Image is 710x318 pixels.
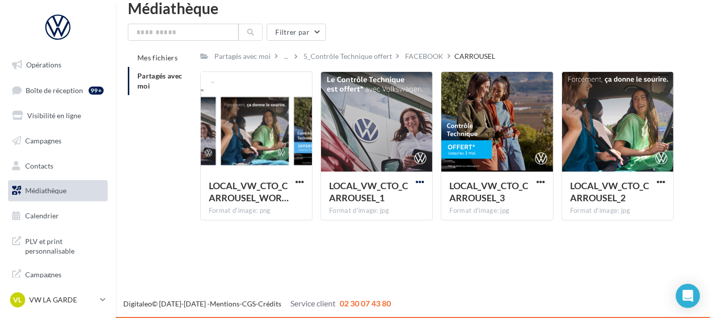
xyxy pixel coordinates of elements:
a: Opérations [6,54,110,75]
a: CGS [242,299,256,308]
a: Boîte de réception99+ [6,79,110,101]
a: Crédits [258,299,281,308]
span: Contacts [25,161,53,170]
span: Service client [290,298,336,308]
div: CARROUSEL [454,51,495,61]
div: FACEBOOK [405,51,443,61]
span: Campagnes DataOnDemand [25,268,104,289]
span: VL [14,295,22,305]
span: © [DATE]-[DATE] - - - [123,299,391,308]
a: Visibilité en ligne [6,105,110,126]
div: Médiathèque [128,1,698,16]
div: Partagés avec moi [214,51,271,61]
a: Campagnes [6,130,110,151]
div: Format d'image: png [209,206,304,215]
button: Filtrer par [267,24,326,41]
span: PLV et print personnalisable [25,234,104,256]
p: VW LA GARDE [29,295,96,305]
span: Boîte de réception [26,86,83,94]
a: Campagnes DataOnDemand [6,264,110,293]
div: Open Intercom Messenger [676,284,700,308]
a: Contacts [6,155,110,177]
a: Médiathèque [6,180,110,201]
span: Mes fichiers [137,53,178,62]
div: 99+ [89,87,104,95]
a: Calendrier [6,205,110,226]
span: Calendrier [25,211,59,220]
span: LOCAL_VW_CTO_CARROUSEL_WORDING [209,180,289,203]
span: Visibilité en ligne [27,111,81,120]
div: 5_Contrôle Technique offert [303,51,392,61]
div: ... [282,49,290,63]
span: Partagés avec moi [137,71,183,90]
a: PLV et print personnalisable [6,230,110,260]
div: Format d'image: jpg [329,206,424,215]
div: Format d'image: jpg [449,206,544,215]
span: LOCAL_VW_CTO_CARROUSEL_2 [570,180,649,203]
span: Opérations [26,60,61,69]
span: Campagnes [25,136,61,145]
span: Médiathèque [25,186,66,195]
span: 02 30 07 43 80 [340,298,391,308]
span: LOCAL_VW_CTO_CARROUSEL_1 [329,180,408,203]
a: VL VW LA GARDE [8,290,108,309]
a: Mentions [210,299,240,308]
a: Digitaleo [123,299,152,308]
div: Format d'image: jpg [570,206,665,215]
span: LOCAL_VW_CTO_CARROUSEL_3 [449,180,528,203]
